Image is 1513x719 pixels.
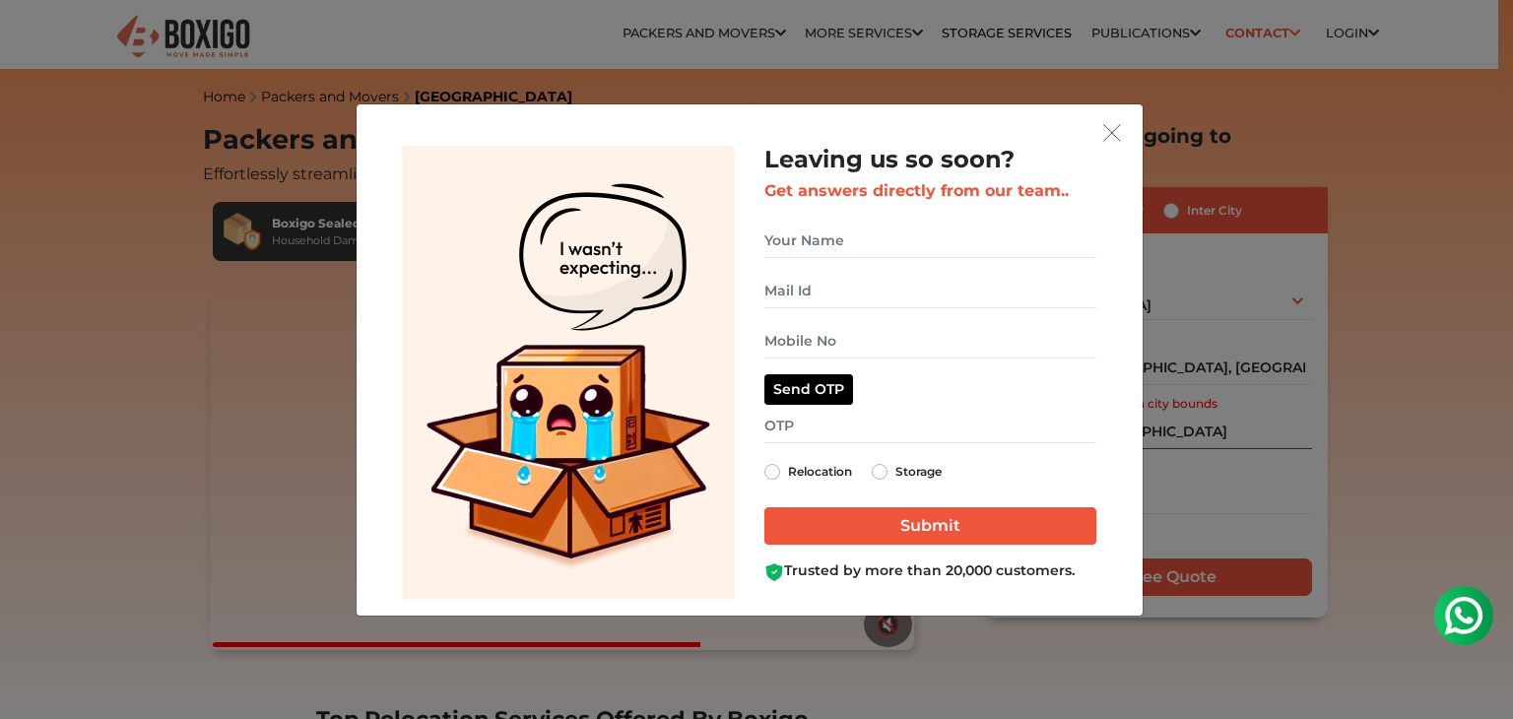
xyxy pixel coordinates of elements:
label: Relocation [788,460,852,484]
img: Lead Welcome Image [402,146,735,600]
img: whatsapp-icon.svg [20,20,59,59]
input: Mail Id [764,274,1096,308]
img: exit [1103,124,1121,142]
img: Boxigo Customer Shield [764,562,784,582]
input: Submit [764,507,1096,545]
input: Your Name [764,224,1096,258]
h2: Leaving us so soon? [764,146,1096,174]
button: Send OTP [764,374,853,405]
h3: Get answers directly from our team.. [764,181,1096,200]
div: Trusted by more than 20,000 customers. [764,560,1096,581]
input: Mobile No [764,324,1096,359]
label: Storage [895,460,942,484]
input: OTP [764,409,1096,443]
